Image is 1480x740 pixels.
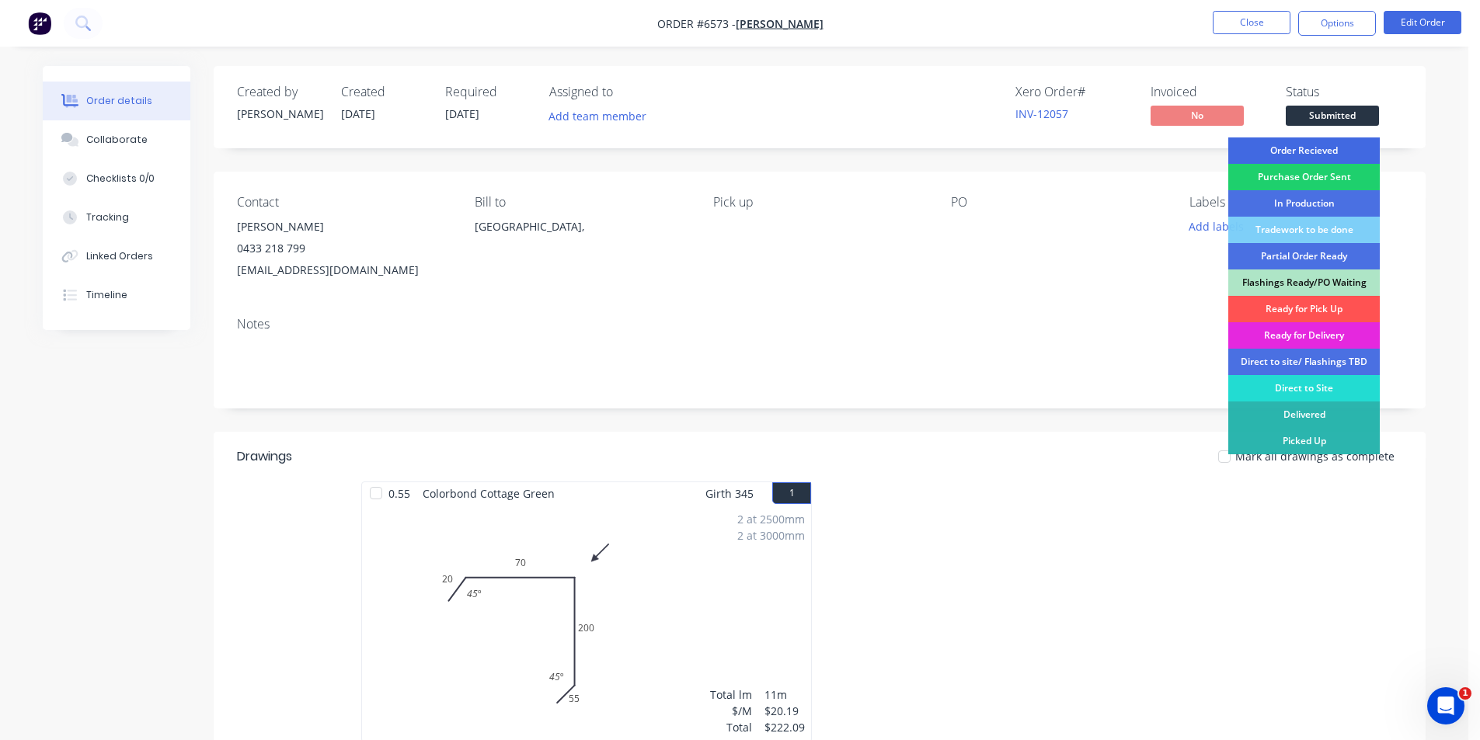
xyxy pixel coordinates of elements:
div: Invoiced [1151,85,1267,99]
div: [GEOGRAPHIC_DATA], [475,216,688,266]
span: [DATE] [341,106,375,121]
button: Add team member [549,106,655,127]
button: Linked Orders [43,237,190,276]
div: $/M [710,703,752,719]
div: Delivered [1228,401,1380,428]
button: Collaborate [43,120,190,159]
div: Required [445,85,531,99]
span: Order #6573 - [657,16,736,31]
a: [PERSON_NAME] [736,16,824,31]
div: Created by [237,85,322,99]
img: Factory [28,12,51,35]
button: Close [1213,11,1290,34]
button: Options [1298,11,1376,36]
div: [GEOGRAPHIC_DATA], [475,216,688,238]
div: Picked Up [1228,428,1380,454]
div: Partial Order Ready [1228,243,1380,269]
div: Tracking [86,210,129,224]
div: In Production [1228,190,1380,217]
div: Notes [237,317,1402,332]
iframe: Intercom live chat [1427,687,1464,724]
a: INV-12057 [1015,106,1068,121]
div: [PERSON_NAME] [237,216,450,238]
div: Contact [237,195,450,210]
span: 0.55 [382,482,416,505]
div: Purchase Order Sent [1228,164,1380,190]
div: Order Recieved [1228,137,1380,164]
div: PO [951,195,1164,210]
div: Checklists 0/0 [86,172,155,186]
div: Tradework to be done [1228,217,1380,243]
button: Checklists 0/0 [43,159,190,198]
span: [DATE] [445,106,479,121]
div: Assigned to [549,85,705,99]
div: Created [341,85,427,99]
div: 11m [764,686,805,703]
button: Timeline [43,276,190,314]
div: Drawings [237,447,292,466]
button: Add labels [1180,216,1252,237]
div: $20.19 [764,703,805,719]
span: Girth 345 [705,482,754,505]
div: [PERSON_NAME]0433 218 799[EMAIL_ADDRESS][DOMAIN_NAME] [237,216,450,281]
button: Edit Order [1384,11,1461,34]
div: Total lm [710,686,752,703]
div: Order details [86,94,152,108]
div: 2 at 2500mm [737,511,805,527]
div: Bill to [475,195,688,210]
button: Submitted [1286,106,1379,129]
div: Pick up [713,195,926,210]
div: 2 at 3000mm [737,527,805,544]
span: No [1151,106,1244,125]
span: Colorbond Cottage Green [416,482,561,505]
div: Ready for Delivery [1228,322,1380,349]
div: Collaborate [86,133,148,147]
div: [PERSON_NAME] [237,106,322,122]
div: [EMAIL_ADDRESS][DOMAIN_NAME] [237,259,450,281]
span: 1 [1459,687,1471,700]
div: Linked Orders [86,249,153,263]
div: Flashings Ready/PO Waiting [1228,269,1380,296]
button: Add team member [541,106,655,127]
button: Tracking [43,198,190,237]
button: 1 [772,482,811,504]
div: Ready for Pick Up [1228,296,1380,322]
button: Order details [43,82,190,120]
div: Labels [1189,195,1402,210]
div: $222.09 [764,719,805,735]
span: Submitted [1286,106,1379,125]
div: 0433 218 799 [237,238,450,259]
div: Xero Order # [1015,85,1132,99]
div: Direct to Site [1228,375,1380,401]
div: Direct to site/ Flashings TBD [1228,349,1380,375]
div: Status [1286,85,1402,99]
div: Total [710,719,752,735]
div: Timeline [86,288,127,302]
